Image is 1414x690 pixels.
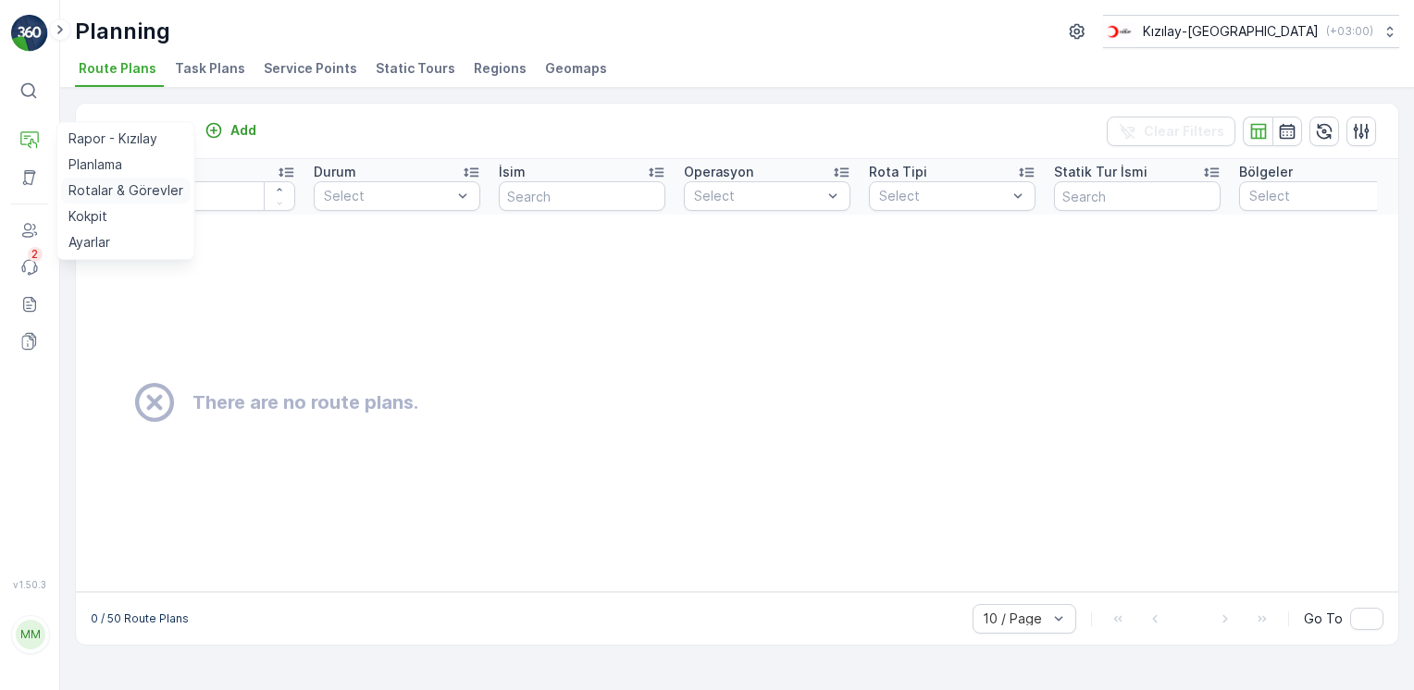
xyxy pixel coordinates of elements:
span: Go To [1304,610,1343,628]
p: Kızılay-[GEOGRAPHIC_DATA] [1143,22,1319,41]
span: Task Plans [175,59,245,78]
p: Route Plans [98,118,193,144]
button: Kızılay-[GEOGRAPHIC_DATA](+03:00) [1103,15,1399,48]
img: k%C4%B1z%C4%B1lay_D5CCths.png [1103,21,1135,42]
p: Select [324,187,452,205]
p: Add [230,121,256,140]
span: Regions [474,59,527,78]
p: İsim [499,163,526,181]
input: Search [499,181,665,211]
p: 0 / 50 Route Plans [91,611,189,626]
span: Geomaps [545,59,607,78]
div: MM [16,620,45,649]
span: Service Points [264,59,357,78]
p: Durum [314,163,356,181]
button: Add [197,119,264,142]
p: Select [879,187,1007,205]
p: Select [1249,187,1377,205]
span: Route Plans [79,59,156,78]
p: Operasyon [684,163,753,181]
h2: There are no route plans. [192,388,418,416]
p: Statik Tur İsmi [1054,163,1147,181]
button: MM [11,594,48,675]
p: Select [694,187,822,205]
input: Search [129,181,295,211]
p: Rota Tipi [869,163,927,181]
a: 2 [11,249,48,286]
p: Bölgeler [1239,163,1293,181]
button: Clear Filters [1107,117,1235,146]
span: Static Tours [376,59,455,78]
p: Planning [75,17,170,46]
p: Clear Filters [1144,122,1224,141]
span: v 1.50.3 [11,579,48,590]
img: logo [11,15,48,52]
input: Search [1054,181,1221,211]
p: 2 [31,247,39,262]
p: ( +03:00 ) [1326,24,1373,39]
